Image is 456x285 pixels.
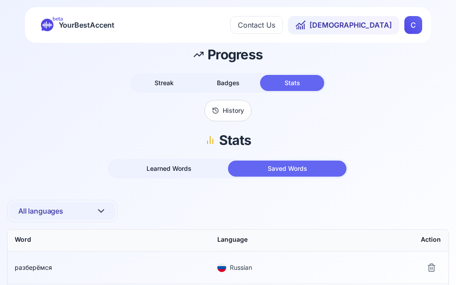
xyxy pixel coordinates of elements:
[230,16,283,34] button: Contact Us
[59,19,114,31] span: YourBestAccent
[268,165,307,172] span: Saved Words
[404,16,422,34] div: C
[15,264,52,271] span: разберёмся
[285,79,300,87] span: Stats
[15,263,52,272] button: разберёмся
[217,79,240,87] span: Badges
[53,15,63,22] span: beta
[413,230,448,251] th: Action
[288,16,399,34] button: [DEMOGRAPHIC_DATA]
[193,46,263,62] h1: Progress
[8,230,210,251] th: Word
[205,132,251,148] h1: Stats
[217,263,226,272] img: ru
[18,207,63,215] span: All languages
[147,165,191,172] span: Learned Words
[34,19,122,31] a: betaYourBestAccent
[309,20,392,30] span: [DEMOGRAPHIC_DATA]
[404,16,422,34] button: CC
[155,79,174,87] span: Streak
[204,100,252,121] button: History
[210,230,413,251] th: Language
[230,263,252,272] span: Russian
